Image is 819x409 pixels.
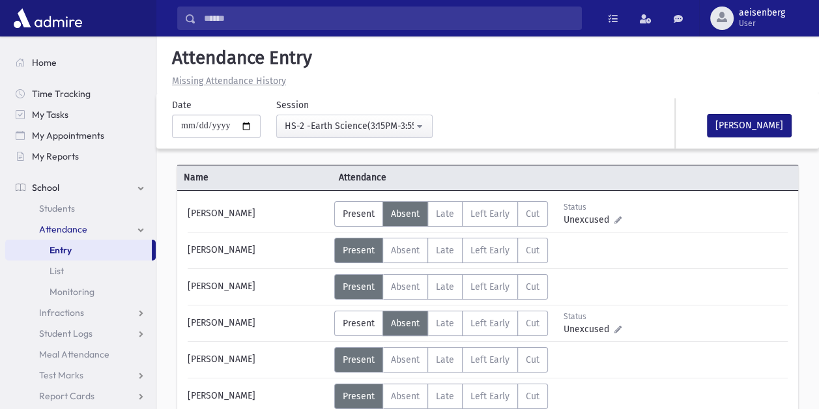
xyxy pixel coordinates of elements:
[391,354,420,365] span: Absent
[196,7,581,30] input: Search
[39,369,83,381] span: Test Marks
[167,76,286,87] a: Missing Attendance History
[343,281,375,292] span: Present
[526,281,539,292] span: Cut
[707,114,792,137] button: [PERSON_NAME]
[172,98,192,112] label: Date
[564,201,622,213] div: Status
[181,311,334,336] div: [PERSON_NAME]
[5,386,156,406] a: Report Cards
[564,311,622,322] div: Status
[526,245,539,256] span: Cut
[5,219,156,240] a: Attendance
[343,354,375,365] span: Present
[32,130,104,141] span: My Appointments
[181,274,334,300] div: [PERSON_NAME]
[10,5,85,31] img: AdmirePro
[5,344,156,365] a: Meal Attendance
[285,119,414,133] div: HS-2 -Earth Science(3:15PM-3:55PM)
[332,171,487,184] span: Attendance
[5,198,156,219] a: Students
[181,201,334,227] div: [PERSON_NAME]
[276,115,433,138] button: HS-2 -Earth Science(3:15PM-3:55PM)
[50,286,94,298] span: Monitoring
[5,104,156,125] a: My Tasks
[343,318,375,329] span: Present
[39,348,109,360] span: Meal Attendance
[5,177,156,198] a: School
[334,201,548,227] div: AttTypes
[32,182,59,193] span: School
[470,318,510,329] span: Left Early
[391,208,420,219] span: Absent
[32,150,79,162] span: My Reports
[334,347,548,373] div: AttTypes
[343,208,375,219] span: Present
[470,208,510,219] span: Left Early
[470,245,510,256] span: Left Early
[181,238,334,263] div: [PERSON_NAME]
[5,125,156,146] a: My Appointments
[564,213,614,227] span: Unexcused
[32,57,57,68] span: Home
[436,318,454,329] span: Late
[5,83,156,104] a: Time Tracking
[436,208,454,219] span: Late
[172,76,286,87] u: Missing Attendance History
[5,302,156,323] a: Infractions
[39,328,93,339] span: Student Logs
[39,307,84,318] span: Infractions
[5,281,156,302] a: Monitoring
[470,281,510,292] span: Left Early
[436,245,454,256] span: Late
[334,384,548,409] div: AttTypes
[5,323,156,344] a: Student Logs
[564,322,614,336] span: Unexcused
[391,391,420,402] span: Absent
[181,347,334,373] div: [PERSON_NAME]
[436,281,454,292] span: Late
[391,318,420,329] span: Absent
[5,146,156,167] a: My Reports
[39,203,75,214] span: Students
[526,208,539,219] span: Cut
[5,240,152,261] a: Entry
[334,238,548,263] div: AttTypes
[276,98,309,112] label: Session
[177,171,332,184] span: Name
[5,261,156,281] a: List
[343,391,375,402] span: Present
[181,384,334,409] div: [PERSON_NAME]
[526,318,539,329] span: Cut
[391,245,420,256] span: Absent
[5,52,156,73] a: Home
[32,88,91,100] span: Time Tracking
[391,281,420,292] span: Absent
[334,274,548,300] div: AttTypes
[334,311,548,336] div: AttTypes
[167,47,809,69] h5: Attendance Entry
[739,8,785,18] span: aeisenberg
[50,265,64,277] span: List
[50,244,72,256] span: Entry
[739,18,785,29] span: User
[39,223,87,235] span: Attendance
[39,390,94,402] span: Report Cards
[5,365,156,386] a: Test Marks
[343,245,375,256] span: Present
[32,109,68,120] span: My Tasks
